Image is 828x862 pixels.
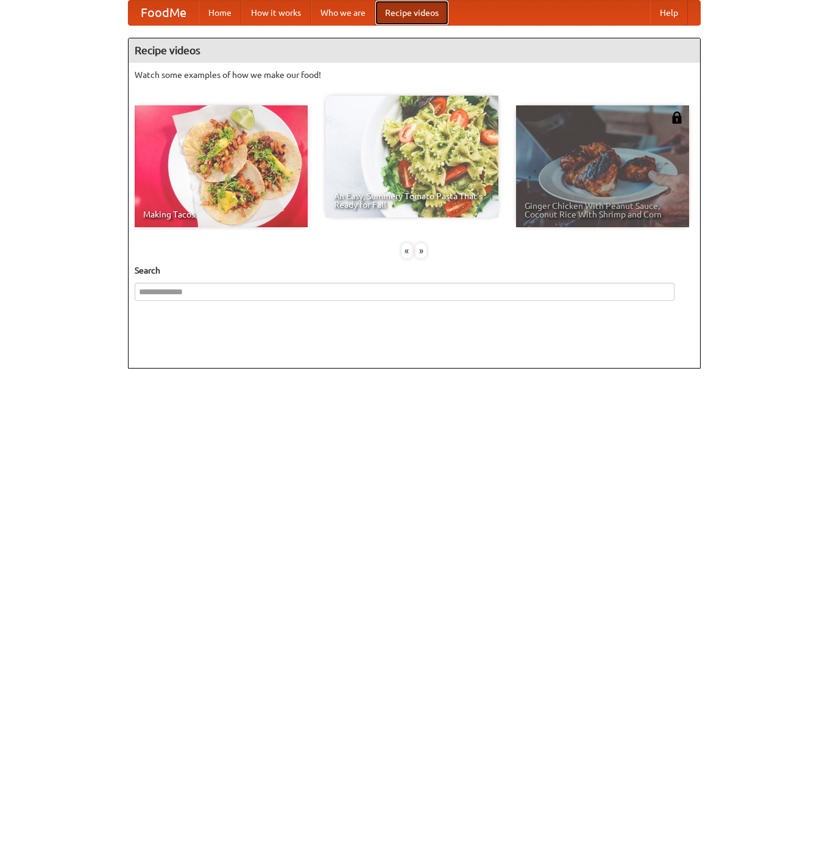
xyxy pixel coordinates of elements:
span: An Easy, Summery Tomato Pasta That's Ready for Fall [334,192,490,209]
a: Recipe videos [375,1,448,25]
span: Making Tacos [143,210,299,219]
a: Home [199,1,241,25]
div: « [402,243,412,258]
a: FoodMe [129,1,199,25]
img: 483408.png [671,111,683,124]
h5: Search [135,264,694,277]
a: Help [650,1,688,25]
div: » [416,243,426,258]
a: Who we are [311,1,375,25]
a: An Easy, Summery Tomato Pasta That's Ready for Fall [325,96,498,217]
p: Watch some examples of how we make our food! [135,69,694,81]
a: How it works [241,1,311,25]
a: Making Tacos [135,105,308,227]
h4: Recipe videos [129,38,700,63]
